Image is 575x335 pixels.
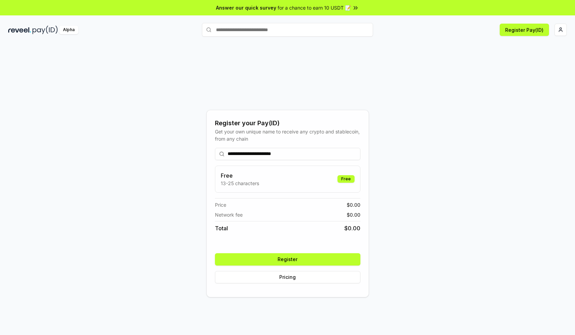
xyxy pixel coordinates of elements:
p: 13-25 characters [221,180,259,187]
div: Free [337,175,355,183]
button: Register [215,253,360,266]
img: reveel_dark [8,26,31,34]
span: $ 0.00 [347,201,360,208]
button: Register Pay(ID) [500,24,549,36]
span: Network fee [215,211,243,218]
span: $ 0.00 [344,224,360,232]
span: Total [215,224,228,232]
button: Pricing [215,271,360,283]
div: Get your own unique name to receive any crypto and stablecoin, from any chain [215,128,360,142]
h3: Free [221,171,259,180]
span: for a chance to earn 10 USDT 📝 [278,4,351,11]
span: Answer our quick survey [216,4,276,11]
span: $ 0.00 [347,211,360,218]
img: pay_id [33,26,58,34]
div: Register your Pay(ID) [215,118,360,128]
span: Price [215,201,226,208]
div: Alpha [59,26,78,34]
